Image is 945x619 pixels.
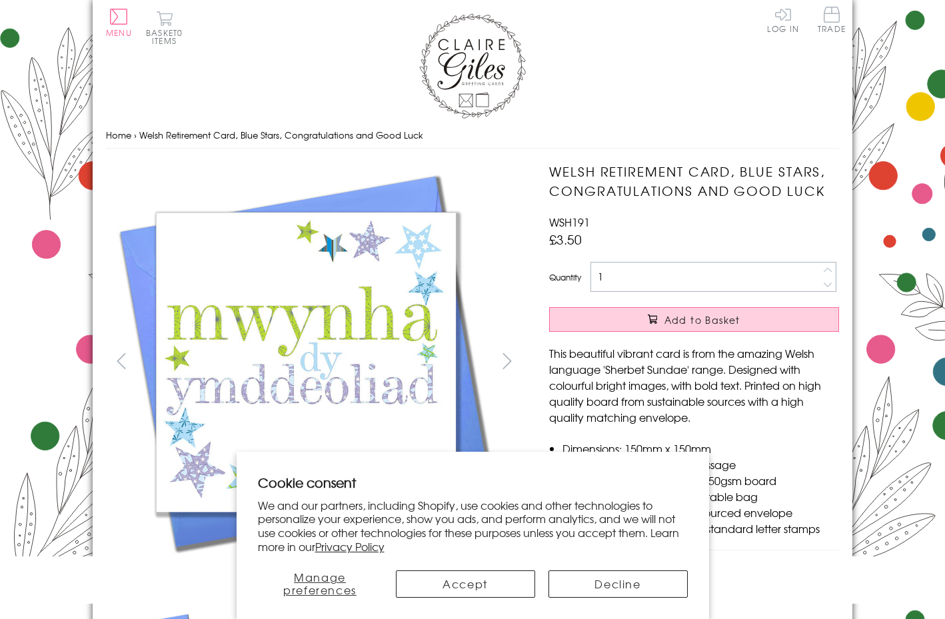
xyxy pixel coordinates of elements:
span: › [134,129,137,141]
img: Welsh Retirement Card, Blue Stars, Congratulations and Good Luck [106,162,506,562]
button: Add to Basket [549,307,839,332]
a: Log In [767,7,799,33]
img: Claire Giles Greetings Cards [419,13,526,119]
h2: Cookie consent [258,473,688,492]
nav: breadcrumbs [106,122,839,149]
button: Decline [548,570,688,598]
button: Accept [396,570,535,598]
h1: Welsh Retirement Card, Blue Stars, Congratulations and Good Luck [549,162,839,201]
span: 0 items [152,27,183,47]
p: This beautiful vibrant card is from the amazing Welsh language 'Sherbet Sundae' range. Designed w... [549,345,839,425]
li: Dimensions: 150mm x 150mm [562,440,839,456]
a: Trade [818,7,846,35]
label: Quantity [549,271,581,283]
span: WSH191 [549,214,590,230]
button: Menu [106,9,132,37]
span: Manage preferences [283,569,357,598]
button: Basket0 items [146,11,183,45]
span: Welsh Retirement Card, Blue Stars, Congratulations and Good Luck [139,129,423,141]
a: Privacy Policy [315,538,385,554]
button: next [492,346,522,376]
button: prev [106,346,136,376]
a: Home [106,129,131,141]
span: Trade [818,7,846,33]
span: Add to Basket [664,313,740,326]
p: We and our partners, including Shopify, use cookies and other technologies to personalize your ex... [258,498,688,554]
span: Menu [106,27,132,39]
button: Manage preferences [258,570,383,598]
span: £3.50 [549,230,582,249]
